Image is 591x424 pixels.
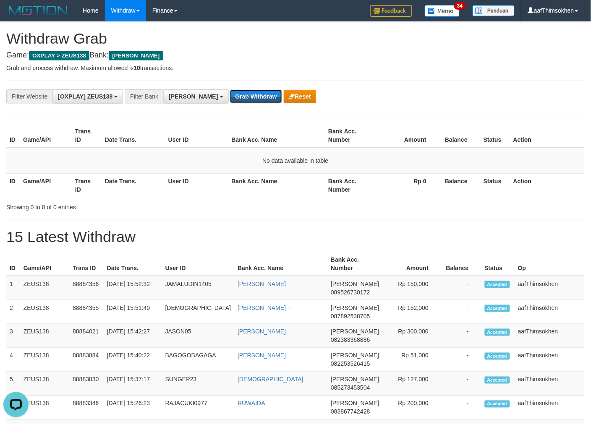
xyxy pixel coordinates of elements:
[163,89,228,104] button: [PERSON_NAME]
[485,305,510,312] span: Accepted
[238,400,265,407] a: RUWAIDA
[331,352,379,359] span: [PERSON_NAME]
[6,4,70,17] img: MOTION_logo.png
[331,376,379,383] span: [PERSON_NAME]
[69,324,104,348] td: 88884021
[102,124,165,148] th: Date Trans.
[331,281,379,287] span: [PERSON_NAME]
[3,3,29,29] button: Open LiveChat chat widget
[382,300,441,324] td: Rp 152,000
[441,276,481,300] td: -
[510,173,585,197] th: Action
[29,51,89,60] span: OXPLAY > ZEUS138
[284,90,316,103] button: Reset
[165,173,228,197] th: User ID
[169,93,218,100] span: [PERSON_NAME]
[382,252,441,276] th: Amount
[325,173,377,197] th: Bank Acc. Number
[20,173,72,197] th: Game/API
[441,252,481,276] th: Balance
[515,276,585,300] td: aafThimsokhen
[234,252,327,276] th: Bank Acc. Name
[382,324,441,348] td: Rp 300,000
[238,281,286,287] a: [PERSON_NAME]
[6,324,20,348] td: 3
[331,328,379,335] span: [PERSON_NAME]
[485,281,510,288] span: Accepted
[20,124,72,148] th: Game/API
[6,252,20,276] th: ID
[6,51,585,60] h4: Game: Bank:
[382,348,441,372] td: Rp 51,000
[370,5,412,17] img: Feedback.jpg
[104,300,162,324] td: [DATE] 15:51:40
[6,148,585,174] td: No data available in table
[102,173,165,197] th: Date Trans.
[162,300,235,324] td: [DEMOGRAPHIC_DATA]
[485,377,510,384] span: Accepted
[331,408,370,415] span: Copy 083867742428 to clipboard
[331,361,370,367] span: Copy 082253526415 to clipboard
[441,324,481,348] td: -
[382,276,441,300] td: Rp 150,000
[125,89,163,104] div: Filter Bank
[480,124,510,148] th: Status
[327,252,382,276] th: Bank Acc. Number
[331,289,370,296] span: Copy 089526730172 to clipboard
[331,304,379,311] span: [PERSON_NAME]
[473,5,515,16] img: panduan.png
[331,337,370,343] span: Copy 082383368886 to clipboard
[6,348,20,372] td: 4
[69,252,104,276] th: Trans ID
[377,124,439,148] th: Amount
[480,173,510,197] th: Status
[6,200,240,211] div: Showing 0 to 0 of 0 entries
[439,124,480,148] th: Balance
[485,401,510,408] span: Accepted
[515,348,585,372] td: aafThimsokhen
[228,173,325,197] th: Bank Acc. Name
[72,173,102,197] th: Trans ID
[441,396,481,420] td: -
[230,90,282,103] button: Grab Withdraw
[439,173,480,197] th: Balance
[133,65,140,71] strong: 10
[510,124,585,148] th: Action
[72,124,102,148] th: Trans ID
[162,324,235,348] td: JASON05
[485,353,510,360] span: Accepted
[6,229,585,245] h1: 15 Latest Withdraw
[441,300,481,324] td: -
[104,372,162,396] td: [DATE] 15:37:17
[485,329,510,336] span: Accepted
[238,352,286,359] a: [PERSON_NAME]
[162,348,235,372] td: BAGOGOBAGAGA
[6,124,20,148] th: ID
[162,252,235,276] th: User ID
[481,252,515,276] th: Status
[69,276,104,300] td: 88884356
[104,276,162,300] td: [DATE] 15:52:32
[6,173,20,197] th: ID
[6,64,585,72] p: Grab and process withdraw. Maximum allowed is transactions.
[104,396,162,420] td: [DATE] 15:26:23
[20,300,69,324] td: ZEUS138
[20,276,69,300] td: ZEUS138
[20,348,69,372] td: ZEUS138
[238,304,292,311] a: [PERSON_NAME]---
[454,2,465,10] span: 34
[6,276,20,300] td: 1
[104,252,162,276] th: Date Trans.
[382,372,441,396] td: Rp 127,000
[325,124,377,148] th: Bank Acc. Number
[69,348,104,372] td: 88883884
[238,376,303,383] a: [DEMOGRAPHIC_DATA]
[20,252,69,276] th: Game/API
[382,396,441,420] td: Rp 200,000
[515,300,585,324] td: aafThimsokhen
[104,348,162,372] td: [DATE] 15:40:22
[515,324,585,348] td: aafThimsokhen
[377,173,439,197] th: Rp 0
[20,372,69,396] td: ZEUS138
[331,385,370,391] span: Copy 085273453504 to clipboard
